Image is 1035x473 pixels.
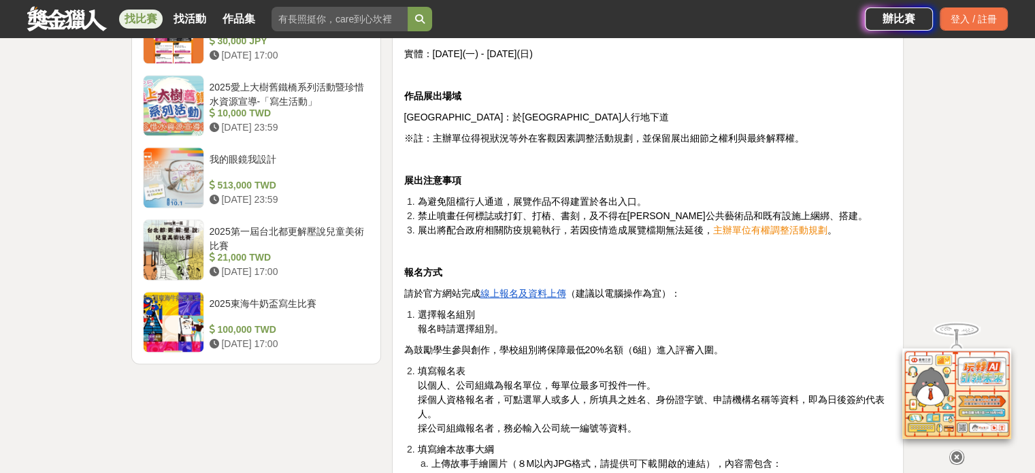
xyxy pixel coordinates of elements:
[210,225,365,250] div: 2025第一屆台北都更解壓說兒童美術比賽
[417,210,867,221] span: 禁止噴畫任何標誌或打釘、打樁、書刻，及不得在[PERSON_NAME]公共藝術品和既有設施上綑綁、搭建。
[143,147,370,208] a: 我的眼鏡我設計 513,000 TWD [DATE] 23:59
[404,112,668,123] span: [GEOGRAPHIC_DATA]：於[GEOGRAPHIC_DATA]人行地下道
[210,297,365,323] div: 2025東海牛奶盃寫生比賽
[902,338,1011,429] img: d2146d9a-e6f6-4337-9592-8cefde37ba6b.png
[168,10,212,29] a: 找活動
[143,291,370,353] a: 2025東海牛奶盃寫生比賽 100,000 TWD [DATE] 17:00
[143,219,370,280] a: 2025第一屆台北都更解壓說兒童美術比賽 21,000 TWD [DATE] 17:00
[480,288,565,299] a: 線上報名及資料上傳
[210,265,365,279] div: [DATE] 17:00
[417,365,465,376] span: 填寫報名表
[404,133,804,144] span: ※註：主辦單位得視狀況等外在客觀因素調整活動規劃，並保留展出細節之權利與最終解釋權。
[210,34,365,48] div: 30,000 JPY
[143,75,370,136] a: 2025愛上大樹舊鐵橋系列活動暨珍惜水資源宣導-「寫生活動」 10,000 TWD [DATE] 23:59
[210,152,365,178] div: 我的眼鏡我設計
[404,175,461,186] strong: 展出注意事項
[272,7,408,31] input: 有長照挺你，care到心坎裡！青春出手，拍出照顧 影音徵件活動
[417,196,646,207] span: 為避免阻檔行人通道，展覽作品不得建置於各出入口。
[940,7,1008,31] div: 登入 / 註冊
[417,309,474,320] span: 選擇報名組別
[119,10,163,29] a: 找比賽
[827,225,836,235] span: 。
[210,106,365,120] div: 10,000 TWD
[217,10,261,29] a: 作品集
[404,91,461,101] strong: 作品展出場域
[431,458,781,469] span: 上傳故事手繪圖片（８M以內JPG格式，請提供可下載開啟的連結），內容需包含：
[404,267,442,278] strong: 報名方式
[417,394,884,419] span: 採個人資格報名者，可點選單人或多人，所填具之姓名、身份證字號、申請機構名稱等資料，即為日後簽約代表人。
[210,323,365,337] div: 100,000 TWD
[417,423,636,434] span: 採公司組織報名者，務必輸入公司統一編號等資料。
[417,380,655,391] span: 以個人、公司組織為報名單位，每單位最多可投件一件。
[210,120,365,135] div: [DATE] 23:59
[210,178,365,193] div: 513,000 TWD
[404,344,723,355] span: 為鼓勵學生參與創作，學校組別將保障最低20%名額（6組）進入評審入圍。
[210,48,365,63] div: [DATE] 17:00
[210,337,365,351] div: [DATE] 17:00
[712,225,827,235] span: 主辦單位有權調整活動規劃
[565,288,680,299] span: （建議以電腦操作為宜）：
[417,225,712,235] span: 展出將配合政府相關防疫規範執行，若因疫情造成展覽檔期無法延後，
[417,444,493,455] span: 填寫繪本故事大綱
[210,193,365,207] div: [DATE] 23:59
[210,80,365,106] div: 2025愛上大樹舊鐵橋系列活動暨珍惜水資源宣導-「寫生活動」
[417,323,503,334] span: 報名時請選擇組別。
[210,250,365,265] div: 21,000 TWD
[865,7,933,31] a: 辦比賽
[404,48,532,59] span: 實體：[DATE](一) - [DATE](日)
[404,288,480,299] span: 請於官方網站完成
